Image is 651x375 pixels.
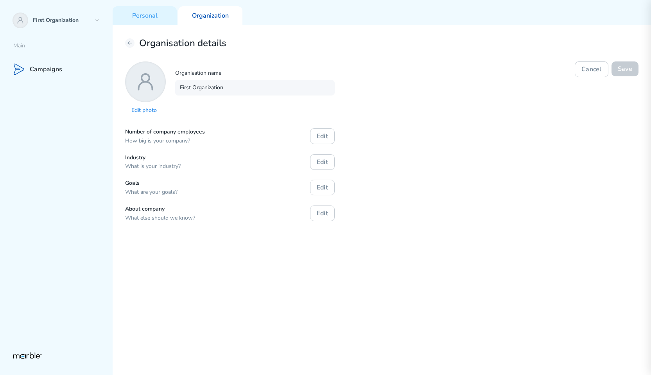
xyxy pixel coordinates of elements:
button: Edit [310,180,335,195]
button: Edit [310,154,335,170]
button: Save [612,61,638,76]
h2: Organisation details [139,38,226,49]
p: How big is your company? [125,137,304,145]
p: What is your industry? [125,163,304,170]
p: What else should we know? [125,215,304,222]
p: Main [13,42,113,50]
button: Cancel [575,61,608,77]
p: Personal [132,12,158,20]
div: Organisation name [175,69,335,80]
p: First Organization [33,17,91,24]
p: Goals [125,180,304,187]
p: Number of company employees [125,128,304,136]
p: Campaigns [30,65,62,74]
p: Edit photo [131,107,160,114]
p: Organization [192,12,229,20]
button: Edit [310,128,335,144]
p: Industry [125,154,304,162]
button: Edit [310,206,335,221]
p: About company [125,206,304,213]
p: What are your goals? [125,189,304,196]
